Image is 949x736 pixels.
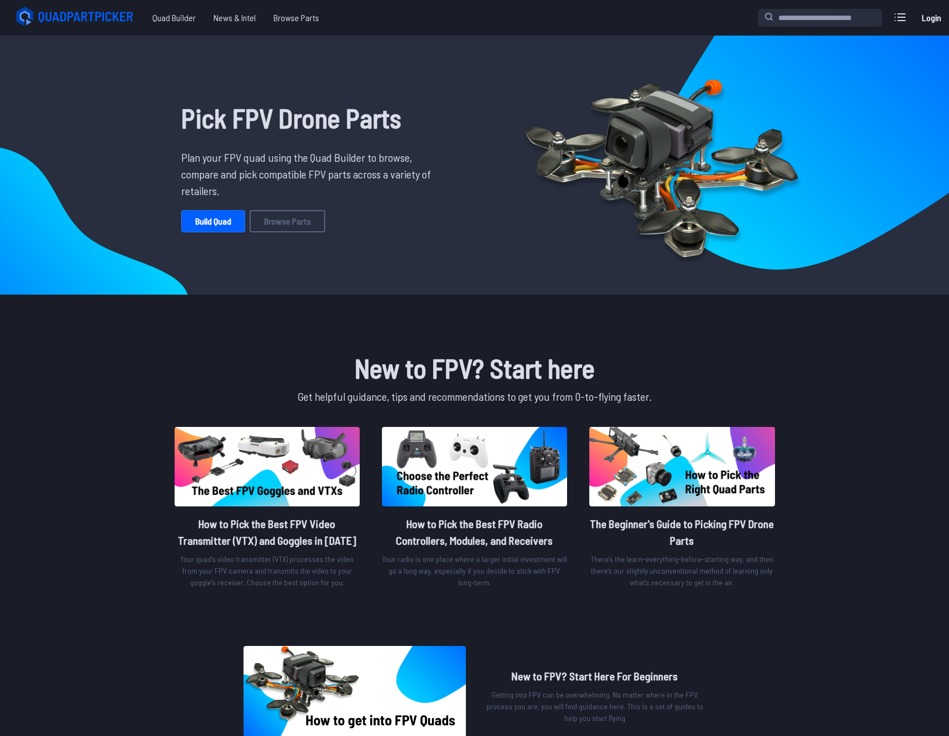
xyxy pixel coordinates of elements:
h2: How to Pick the Best FPV Radio Controllers, Modules, and Receivers [382,515,567,549]
a: Build Quad [181,210,245,232]
h1: New to FPV? Start here [172,348,777,388]
a: image of postHow to Pick the Best FPV Video Transmitter (VTX) and Goggles in [DATE]Your quad’s vi... [175,427,360,593]
p: There’s the learn-everything-before-starting way, and then there’s our slightly unconventional me... [589,553,774,588]
a: Quad Builder [143,7,205,29]
img: Quadcopter [501,54,822,276]
p: Plan your FPV quad using the Quad Builder to browse, compare and pick compatible FPV parts across... [181,149,439,199]
a: Browse Parts [265,7,328,29]
a: News & Intel [205,7,265,29]
img: image of post [382,427,567,506]
h2: New to FPV? Start Here For Beginners [484,668,706,684]
h2: The Beginner's Guide to Picking FPV Drone Parts [589,515,774,549]
a: Browse Parts [250,210,325,232]
p: Your quad’s video transmitter (VTX) processes the video from your FPV camera and transmits the vi... [175,553,360,588]
p: Getting into FPV can be overwhelming. No matter where in the FPV process you are, you will find g... [484,689,706,724]
p: Get helpful guidance, tips and recommendations to get you from 0-to-flying faster. [172,388,777,405]
img: image of post [589,427,774,506]
a: Login [918,7,945,29]
p: Your radio is one place where a larger initial investment will go a long way, especially if you d... [382,553,567,588]
a: image of postHow to Pick the Best FPV Radio Controllers, Modules, and ReceiversYour radio is one ... [382,427,567,593]
h2: How to Pick the Best FPV Video Transmitter (VTX) and Goggles in [DATE] [175,515,360,549]
a: image of postThe Beginner's Guide to Picking FPV Drone PartsThere’s the learn-everything-before-s... [589,427,774,593]
img: image of post [175,427,360,506]
h1: Pick FPV Drone Parts [181,98,439,138]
